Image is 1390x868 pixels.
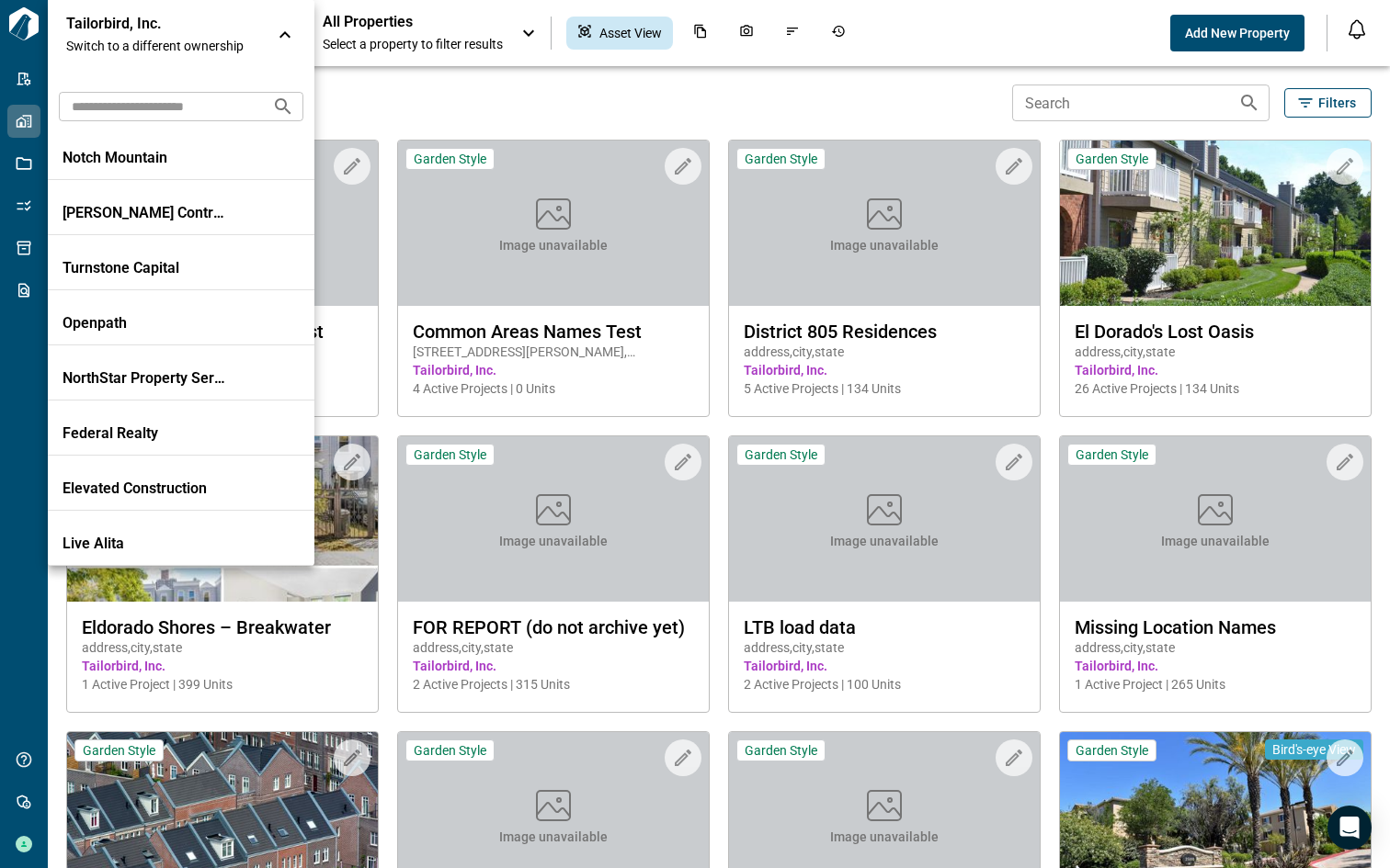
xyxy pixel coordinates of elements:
[63,369,228,388] p: NorthStar Property Services
[63,259,228,277] p: Turnstone Capital
[63,314,228,333] p: Openpath
[66,37,259,55] span: Switch to a different ownership
[63,535,228,553] p: Live Alita
[63,479,228,498] p: Elevated Construction
[63,424,228,443] p: Federal Realty
[63,149,228,167] p: Notch Mountain
[66,15,232,33] p: Tailorbird, Inc.
[63,204,228,222] p: [PERSON_NAME] Contracting
[265,88,302,125] button: Search organizations
[1327,806,1372,850] div: Open Intercom Messenger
